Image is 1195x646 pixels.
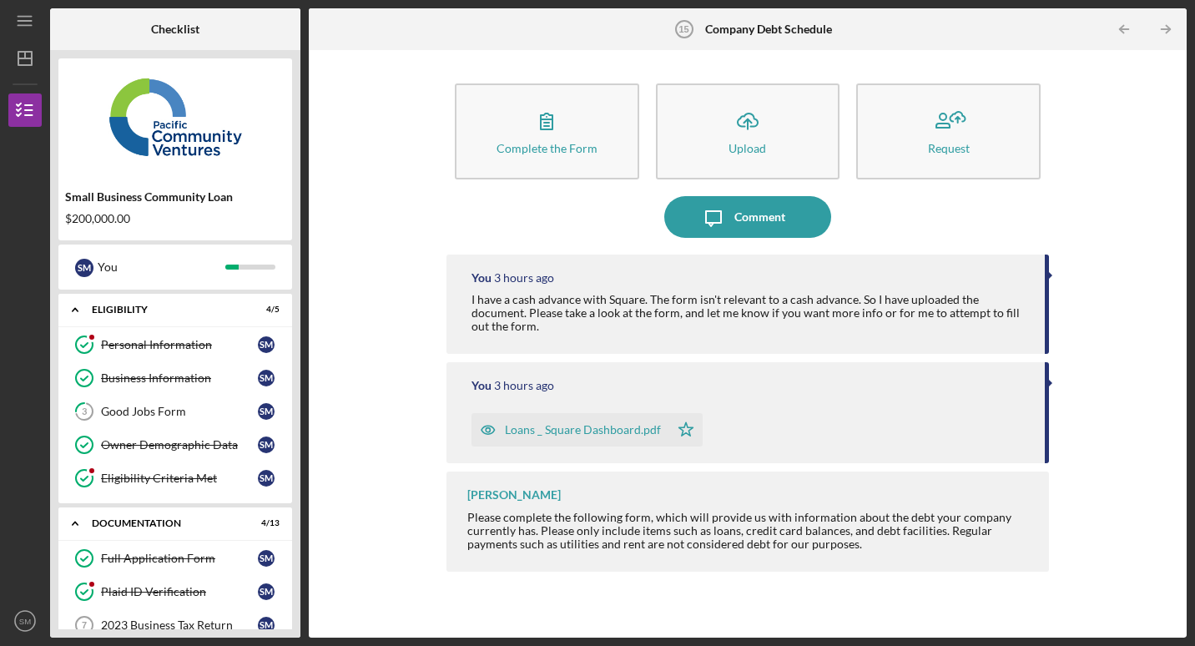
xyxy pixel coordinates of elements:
button: Comment [664,196,831,238]
div: Loans _ Square Dashboard.pdf [505,423,661,437]
a: Plaid ID VerificationSM [67,575,284,608]
a: Eligibility Criteria MetSM [67,462,284,495]
div: [PERSON_NAME] [467,488,561,502]
div: Documentation [92,518,238,528]
div: 4 / 13 [250,518,280,528]
div: Eligibility [92,305,238,315]
div: S M [258,370,275,386]
tspan: 15 [678,24,688,34]
a: Owner Demographic DataSM [67,428,284,462]
div: S M [258,437,275,453]
div: Small Business Community Loan [65,190,285,204]
div: S M [258,403,275,420]
div: Good Jobs Form [101,405,258,418]
b: Company Debt Schedule [705,23,832,36]
div: You [471,271,492,285]
div: S M [258,617,275,633]
img: Product logo [58,67,292,167]
a: 72023 Business Tax ReturnSM [67,608,284,642]
div: Complete the Form [497,142,597,154]
div: Plaid ID Verification [101,585,258,598]
b: Checklist [151,23,199,36]
tspan: 3 [82,406,87,417]
div: 2023 Business Tax Return [101,618,258,632]
div: Upload [729,142,766,154]
div: S M [75,259,93,277]
button: SM [8,604,42,638]
tspan: 7 [82,620,87,630]
button: Complete the Form [455,83,639,179]
div: Personal Information [101,338,258,351]
div: Comment [734,196,785,238]
div: Please complete the following form, which will provide us with information about the debt your co... [467,511,1032,551]
button: Upload [656,83,840,179]
div: You [471,379,492,392]
div: Eligibility Criteria Met [101,472,258,485]
div: S M [258,470,275,487]
text: SM [19,617,31,626]
div: Request [928,142,970,154]
div: You [98,253,225,281]
button: Loans _ Square Dashboard.pdf [471,413,703,447]
div: S M [258,583,275,600]
div: Business Information [101,371,258,385]
a: 3Good Jobs FormSM [67,395,284,428]
time: 2025-09-30 16:20 [494,271,554,285]
div: S M [258,336,275,353]
a: Full Application FormSM [67,542,284,575]
div: 4 / 5 [250,305,280,315]
div: Owner Demographic Data [101,438,258,452]
div: Full Application Form [101,552,258,565]
a: Personal InformationSM [67,328,284,361]
button: Request [856,83,1041,179]
a: Business InformationSM [67,361,284,395]
div: S M [258,550,275,567]
time: 2025-09-30 16:19 [494,379,554,392]
div: $200,000.00 [65,212,285,225]
div: I have a cash advance with Square. The form isn't relevant to a cash advance. So I have uploaded ... [471,293,1028,333]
